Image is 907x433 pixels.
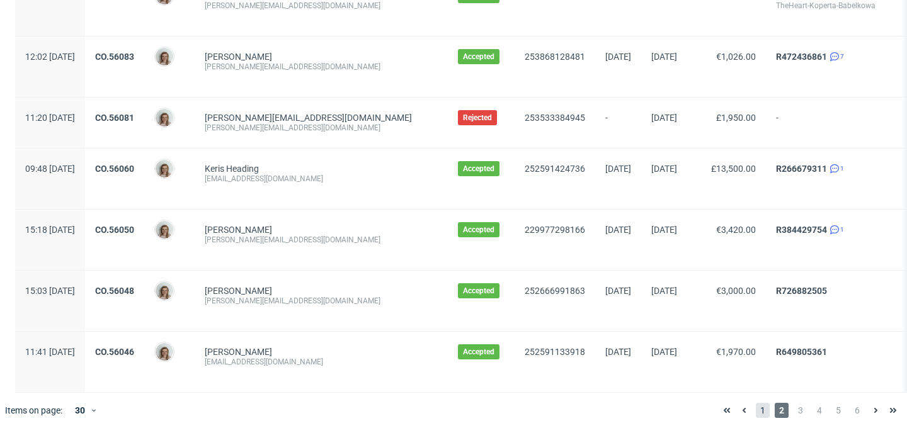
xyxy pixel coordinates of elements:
[776,52,827,62] a: R472436861
[776,347,827,357] a: R649805361
[651,286,677,296] span: [DATE]
[156,343,173,361] img: Monika Poźniak
[25,113,75,123] span: 11:20 [DATE]
[716,113,756,123] span: £1,950.00
[605,347,631,357] span: [DATE]
[156,221,173,239] img: Monika Poźniak
[156,160,173,177] img: Monika Poźniak
[840,225,844,235] span: 1
[205,174,438,184] div: [EMAIL_ADDRESS][DOMAIN_NAME]
[827,225,844,235] a: 1
[651,164,677,174] span: [DATE]
[95,164,134,174] a: CO.56060
[651,52,677,62] span: [DATE]
[67,402,90,419] div: 30
[463,113,492,123] span: Rejected
[95,225,134,235] a: CO.56050
[776,286,827,296] a: R726882505
[776,113,907,133] span: -
[756,403,770,418] span: 1
[25,347,75,357] span: 11:41 [DATE]
[25,286,75,296] span: 15:03 [DATE]
[205,1,438,11] div: [PERSON_NAME][EMAIL_ADDRESS][DOMAIN_NAME]
[205,113,412,123] span: [PERSON_NAME][EMAIL_ADDRESS][DOMAIN_NAME]
[463,164,494,174] span: Accepted
[156,48,173,65] img: Monika Poźniak
[776,164,827,174] a: R266679311
[605,286,631,296] span: [DATE]
[525,286,585,296] a: 252666991863
[5,404,62,417] span: Items on page:
[525,164,585,174] a: 252591424736
[716,225,756,235] span: €3,420.00
[156,282,173,300] img: Monika Poźniak
[651,225,677,235] span: [DATE]
[525,225,585,235] a: 229977298166
[95,347,134,357] a: CO.56046
[205,164,259,174] a: Keris Heading
[463,225,494,235] span: Accepted
[813,403,826,418] span: 4
[605,113,631,133] span: -
[605,164,631,174] span: [DATE]
[716,286,756,296] span: €3,000.00
[205,286,272,296] a: [PERSON_NAME]
[525,52,585,62] a: 253868128481
[463,347,494,357] span: Accepted
[651,347,677,357] span: [DATE]
[25,164,75,174] span: 09:48 [DATE]
[95,113,134,123] a: CO.56081
[831,403,845,418] span: 5
[156,109,173,127] img: Monika Poźniak
[850,403,864,418] span: 6
[775,403,789,418] span: 2
[95,52,134,62] a: CO.56083
[25,52,75,62] span: 12:02 [DATE]
[205,52,272,62] a: [PERSON_NAME]
[651,113,677,123] span: [DATE]
[205,225,272,235] a: [PERSON_NAME]
[827,164,844,174] a: 1
[776,225,827,235] a: R384429754
[525,113,585,123] a: 253533384945
[205,296,438,306] div: [PERSON_NAME][EMAIL_ADDRESS][DOMAIN_NAME]
[525,347,585,357] a: 252591133918
[840,52,844,62] span: 7
[716,347,756,357] span: €1,970.00
[205,347,272,357] a: [PERSON_NAME]
[840,164,844,174] span: 1
[25,225,75,235] span: 15:18 [DATE]
[776,1,907,11] div: TheHeart-Koperta-Babelkowa
[205,357,438,367] div: [EMAIL_ADDRESS][DOMAIN_NAME]
[95,286,134,296] a: CO.56048
[827,52,844,62] a: 7
[205,62,438,72] div: [PERSON_NAME][EMAIL_ADDRESS][DOMAIN_NAME]
[205,235,438,245] div: [PERSON_NAME][EMAIL_ADDRESS][DOMAIN_NAME]
[711,164,756,174] span: £13,500.00
[205,123,438,133] div: [PERSON_NAME][EMAIL_ADDRESS][DOMAIN_NAME]
[463,52,494,62] span: Accepted
[716,52,756,62] span: €1,026.00
[605,52,631,62] span: [DATE]
[463,286,494,296] span: Accepted
[605,225,631,235] span: [DATE]
[794,403,807,418] span: 3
